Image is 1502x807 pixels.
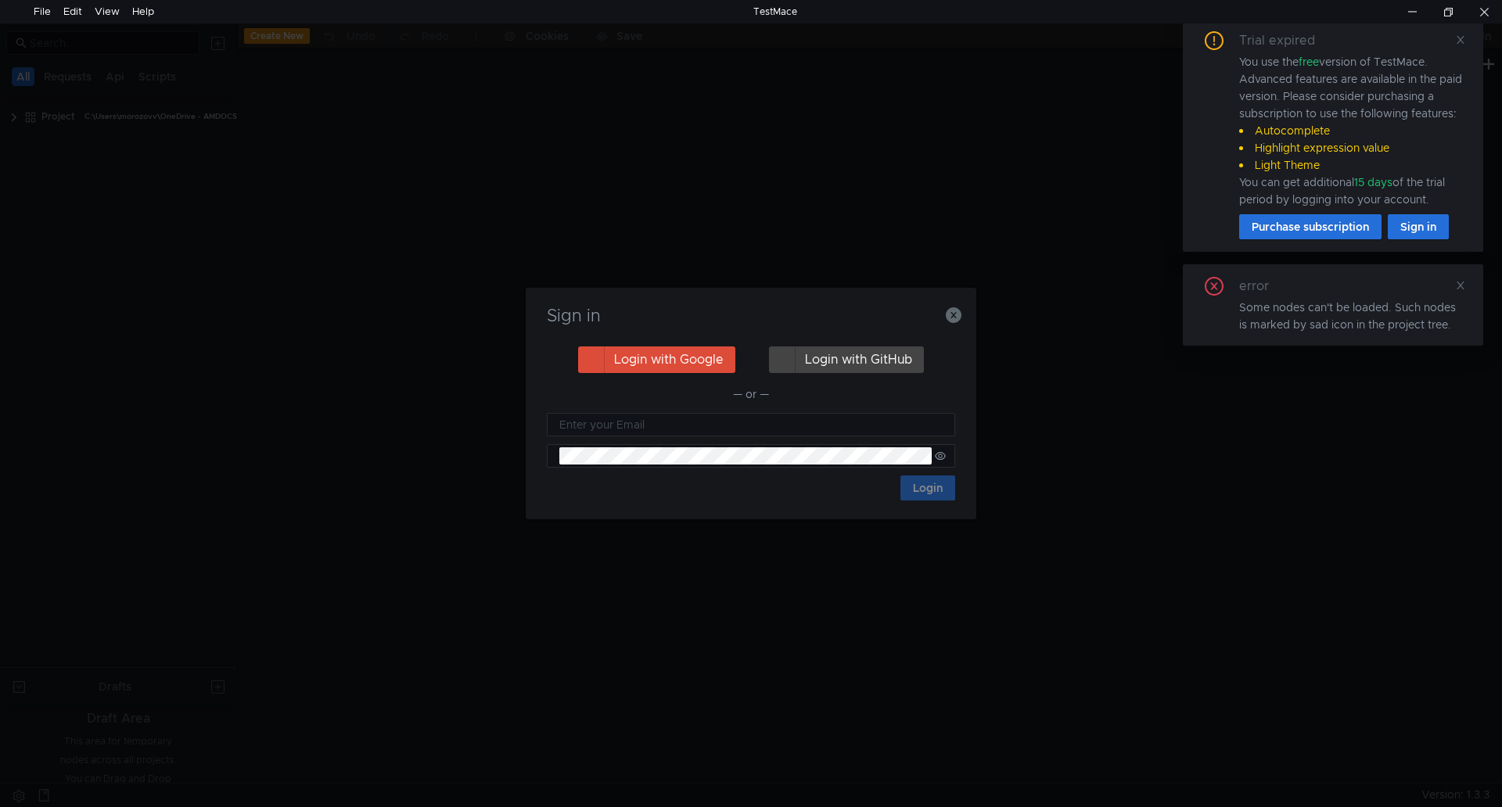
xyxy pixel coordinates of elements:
[1239,53,1464,208] div: You use the version of TestMace. Advanced features are available in the paid version. Please cons...
[1239,156,1464,174] li: Light Theme
[544,307,958,325] h3: Sign in
[1239,299,1464,333] div: Some nodes can't be loaded. Such nodes is marked by sad icon in the project tree.
[769,346,924,373] button: Login with GitHub
[578,346,735,373] button: Login with Google
[1354,175,1392,189] span: 15 days
[1239,139,1464,156] li: Highlight expression value
[1239,277,1288,296] div: error
[1388,214,1449,239] button: Sign in
[1239,214,1382,239] button: Purchase subscription
[559,416,946,433] input: Enter your Email
[1299,55,1319,69] span: free
[1239,31,1334,50] div: Trial expired
[1239,174,1464,208] div: You can get additional of the trial period by logging into your account.
[547,385,955,403] div: — or —
[1239,122,1464,139] li: Autocomplete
